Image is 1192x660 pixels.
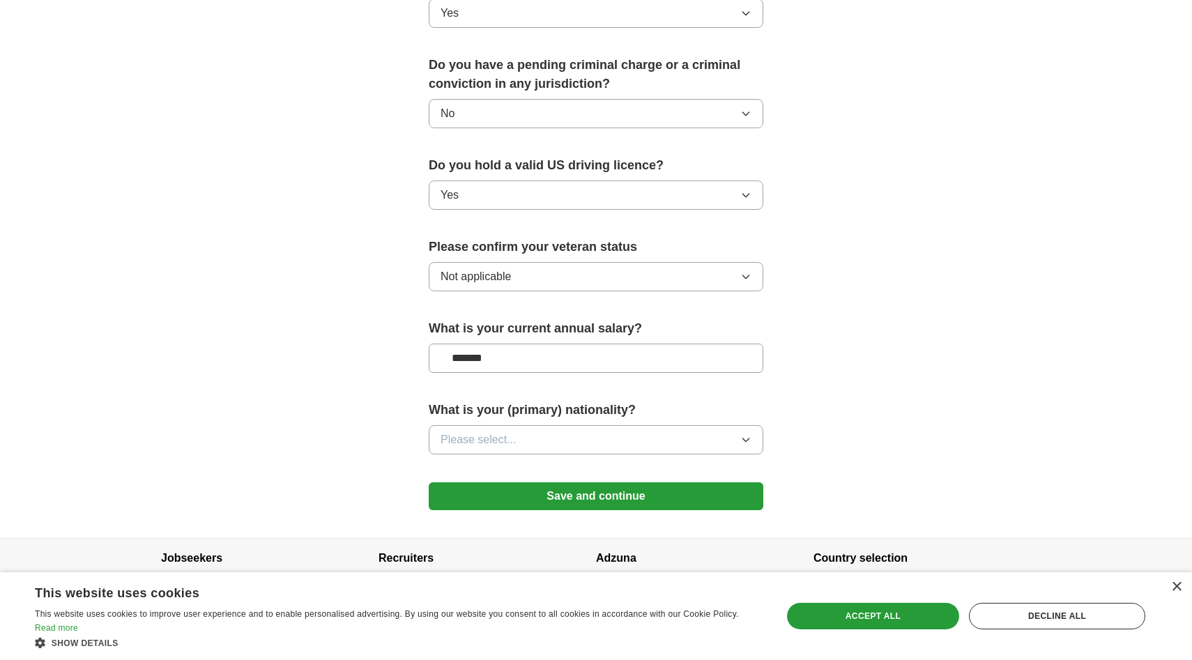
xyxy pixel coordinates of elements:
[429,401,763,420] label: What is your (primary) nationality?
[429,99,763,128] button: No
[35,581,725,601] div: This website uses cookies
[441,105,454,122] span: No
[787,603,959,629] div: Accept all
[969,603,1145,629] div: Decline all
[429,262,763,291] button: Not applicable
[813,539,1031,578] h4: Country selection
[1171,582,1182,592] div: Close
[429,319,763,338] label: What is your current annual salary?
[429,56,763,93] label: Do you have a pending criminal charge or a criminal conviction in any jurisdiction?
[441,431,517,448] span: Please select...
[441,5,459,22] span: Yes
[429,482,763,510] button: Save and continue
[441,268,511,285] span: Not applicable
[35,636,760,650] div: Show details
[429,156,763,175] label: Do you hold a valid US driving licence?
[429,425,763,454] button: Please select...
[441,187,459,204] span: Yes
[429,181,763,210] button: Yes
[35,623,78,633] a: Read more, opens a new window
[429,238,763,256] label: Please confirm your veteran status
[35,609,739,619] span: This website uses cookies to improve user experience and to enable personalised advertising. By u...
[52,638,119,648] span: Show details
